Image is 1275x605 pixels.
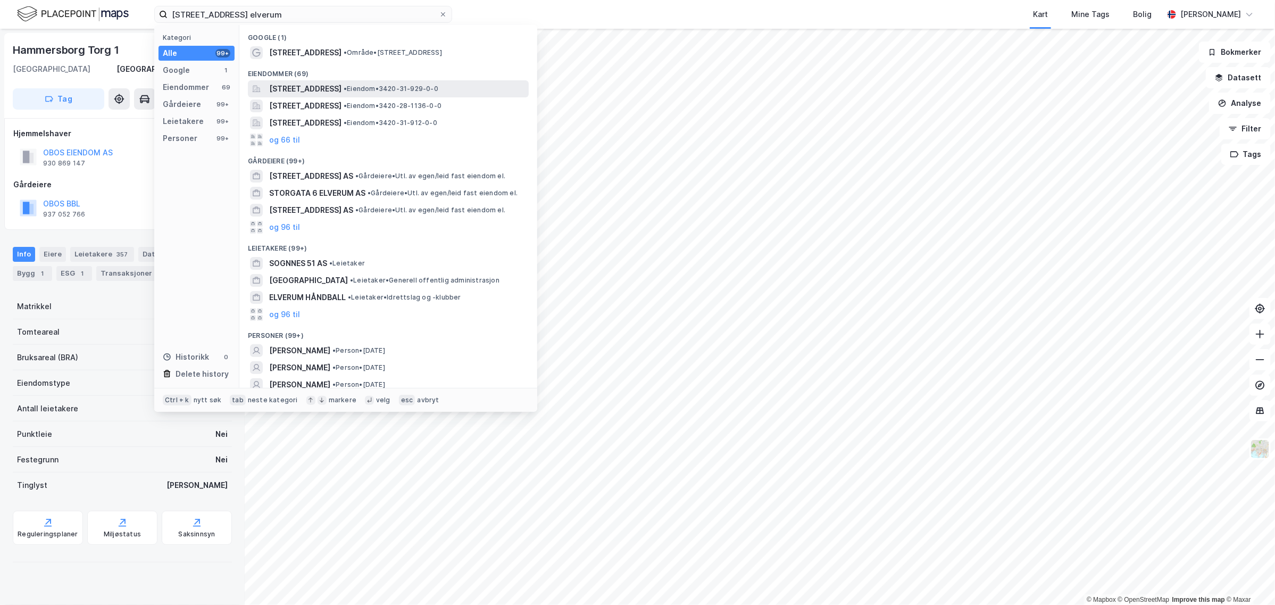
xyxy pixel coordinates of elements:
div: Eiere [39,247,66,262]
span: • [344,102,347,110]
div: Nei [215,428,228,441]
span: • [344,48,347,56]
div: 1 [37,268,48,279]
span: [STREET_ADDRESS] AS [269,170,353,183]
span: Gårdeiere • Utl. av egen/leid fast eiendom el. [355,172,505,180]
span: [GEOGRAPHIC_DATA] [269,274,348,287]
div: ESG [56,266,92,281]
div: Personer (99+) [239,323,537,342]
span: [PERSON_NAME] [269,361,330,374]
div: esc [399,395,415,405]
div: Personer [163,132,197,145]
span: Leietaker [329,259,365,268]
span: [PERSON_NAME] [269,344,330,357]
div: Punktleie [17,428,52,441]
div: Mine Tags [1071,8,1110,21]
span: Person • [DATE] [332,346,385,355]
div: Eiendomstype [17,377,70,389]
div: 0 [222,353,230,361]
span: • [344,85,347,93]
div: Hjemmelshaver [13,127,231,140]
span: [STREET_ADDRESS] AS [269,204,353,217]
a: OpenStreetMap [1118,596,1170,603]
button: Filter [1220,118,1271,139]
span: [STREET_ADDRESS] [269,46,341,59]
a: Improve this map [1172,596,1225,603]
div: Bygg [13,266,52,281]
div: 930 869 147 [43,159,85,168]
button: Tag [13,88,104,110]
span: Gårdeiere • Utl. av egen/leid fast eiendom el. [368,189,518,197]
div: Gårdeiere (99+) [239,148,537,168]
span: [STREET_ADDRESS] [269,117,341,129]
button: Analyse [1209,93,1271,114]
span: Person • [DATE] [332,363,385,372]
div: Ctrl + k [163,395,191,405]
span: Leietaker • Generell offentlig administrasjon [350,276,499,285]
span: • [332,363,336,371]
div: Matrikkel [17,300,52,313]
div: 1 [77,268,88,279]
span: SOGNNES 51 AS [269,257,327,270]
input: Søk på adresse, matrikkel, gårdeiere, leietakere eller personer [168,6,439,22]
span: Eiendom • 3420-31-929-0-0 [344,85,438,93]
div: [PERSON_NAME] [166,479,228,492]
div: 69 [222,83,230,92]
div: 99+ [215,134,230,143]
div: Alle [163,47,177,60]
span: [STREET_ADDRESS] [269,82,341,95]
div: Gårdeiere [163,98,201,111]
div: markere [329,396,356,404]
span: Person • [DATE] [332,380,385,389]
div: Hammersborg Torg 1 [13,42,121,59]
span: Gårdeiere • Utl. av egen/leid fast eiendom el. [355,206,505,214]
button: Datasett [1206,67,1271,88]
span: Eiendom • 3420-31-912-0-0 [344,119,437,127]
div: neste kategori [248,396,298,404]
a: Mapbox [1087,596,1116,603]
div: 99+ [215,117,230,126]
div: 937 052 766 [43,210,85,219]
span: STORGATA 6 ELVERUM AS [269,187,365,200]
span: • [332,380,336,388]
button: og 66 til [269,134,300,146]
div: Transaksjoner [96,266,169,281]
div: Kart [1033,8,1048,21]
div: Gårdeiere [13,178,231,191]
span: ELVERUM HÅNDBALL [269,291,346,304]
div: Google (1) [239,25,537,44]
img: logo.f888ab2527a4732fd821a326f86c7f29.svg [17,5,129,23]
span: • [368,189,371,197]
div: [GEOGRAPHIC_DATA] [13,63,90,76]
div: Leietakere [70,247,134,262]
div: Saksinnsyn [179,530,215,538]
img: Z [1250,439,1270,459]
span: • [355,172,359,180]
div: Eiendommer (69) [239,61,537,80]
div: Leietakere [163,115,204,128]
div: Historikk [163,351,209,363]
div: [GEOGRAPHIC_DATA], 208/279 [116,63,232,76]
div: 99+ [215,100,230,109]
iframe: Chat Widget [1222,554,1275,605]
div: Festegrunn [17,453,59,466]
div: Bruksareal (BRA) [17,351,78,364]
div: Info [13,247,35,262]
div: 1 [222,66,230,74]
div: Eiendommer [163,81,209,94]
div: Tinglyst [17,479,47,492]
button: Tags [1221,144,1271,165]
button: og 96 til [269,221,300,234]
span: • [332,346,336,354]
div: Reguleringsplaner [18,530,78,538]
div: avbryt [417,396,439,404]
span: • [355,206,359,214]
div: velg [376,396,390,404]
div: Bolig [1133,8,1152,21]
div: Nei [215,453,228,466]
span: Leietaker • Idrettslag og -klubber [348,293,461,302]
div: 99+ [215,49,230,57]
span: • [329,259,332,267]
div: Miljøstatus [104,530,141,538]
span: • [348,293,351,301]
